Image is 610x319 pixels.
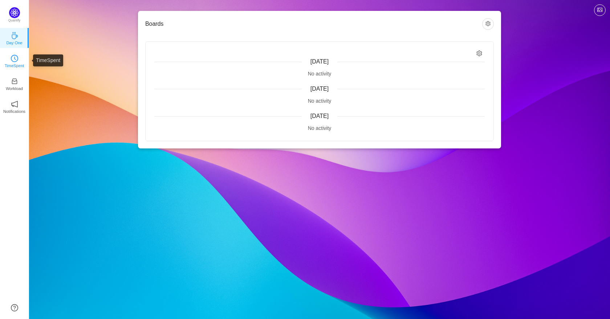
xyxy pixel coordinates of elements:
[476,50,483,57] i: icon: setting
[8,18,21,23] p: Quantify
[11,57,18,64] a: icon: clock-circleTimeSpent
[154,70,485,78] div: No activity
[11,55,18,62] i: icon: clock-circle
[310,113,329,119] span: [DATE]
[11,304,18,311] a: icon: question-circle
[3,108,25,115] p: Notifications
[9,7,20,18] img: Quantify
[6,85,23,92] p: Workload
[594,4,606,16] button: icon: picture
[11,78,18,85] i: icon: inbox
[310,58,329,65] span: [DATE]
[5,62,24,69] p: TimeSpent
[6,40,22,46] p: Day One
[11,101,18,108] i: icon: notification
[11,80,18,87] a: icon: inboxWorkload
[11,32,18,39] i: icon: coffee
[145,20,482,28] h3: Boards
[11,34,18,41] a: icon: coffeeDay One
[154,124,485,132] div: No activity
[11,103,18,110] a: icon: notificationNotifications
[482,18,494,30] button: icon: setting
[154,97,485,105] div: No activity
[310,86,329,92] span: [DATE]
